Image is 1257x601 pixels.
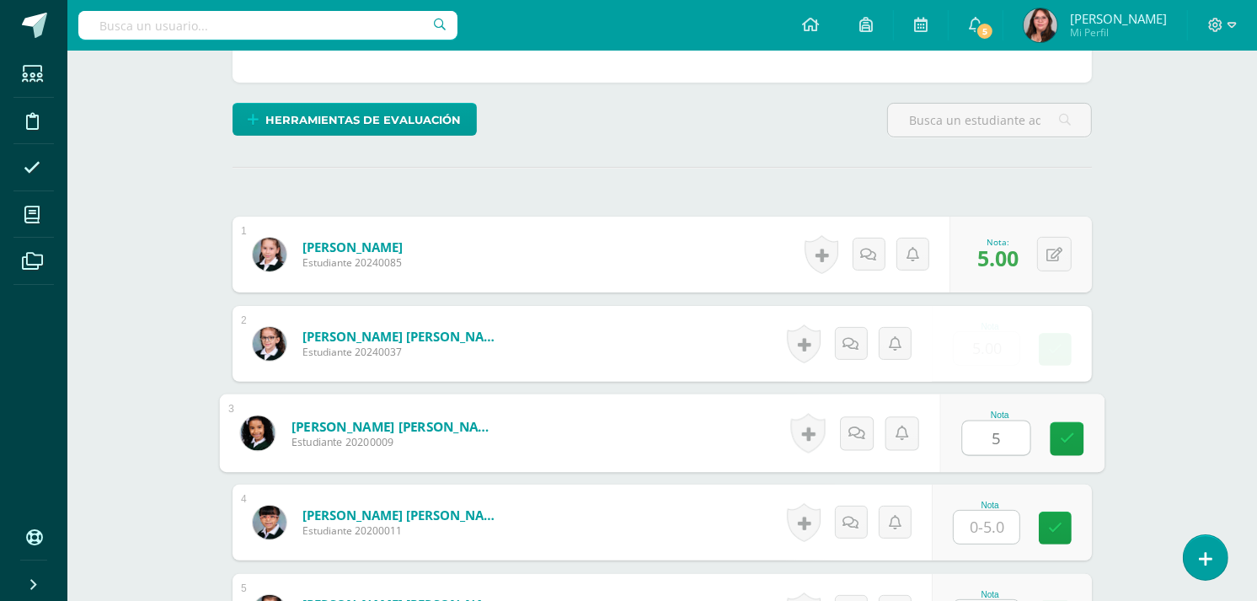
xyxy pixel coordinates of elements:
img: 3cba57394f640022ab4845c2832ec1a5.png [253,506,286,539]
a: [PERSON_NAME] [PERSON_NAME] [302,507,505,523]
span: 5.00 [977,244,1019,272]
input: 0-5.0 [963,421,1030,455]
span: Estudiante 20240085 [302,255,403,270]
span: Estudiante 20200011 [302,523,505,538]
a: [PERSON_NAME] [PERSON_NAME] [302,328,505,345]
img: 55e785a8e5bbd8f8d2d8a16c806aea2c.png [253,238,286,271]
div: Nota [962,411,1039,420]
input: 0-5.0 [954,332,1019,365]
a: [PERSON_NAME] [PERSON_NAME] [292,417,500,435]
img: a350bbd67ea0b1332974b310169efa85.png [1024,8,1057,42]
img: 67b88c6044bff6f29ffddb58c571e657.png [253,327,286,361]
div: Nota: [977,236,1019,248]
div: Nota [953,590,1027,599]
div: Nota [953,501,1027,510]
span: [PERSON_NAME] [1070,10,1167,27]
a: [PERSON_NAME] [302,239,403,255]
span: Herramientas de evaluación [266,105,462,136]
span: 5 [976,22,994,40]
span: Estudiante 20240037 [302,345,505,359]
a: Herramientas de evaluación [233,103,477,136]
img: 111662e291c38389f69c1967d3f8c329.png [240,416,275,450]
span: Mi Perfil [1070,25,1167,40]
input: 0-5.0 [954,511,1019,544]
input: Busca un estudiante aquí... [888,104,1091,137]
div: Nota [953,322,1027,331]
input: Busca un usuario... [78,11,457,40]
span: Estudiante 20200009 [292,435,500,450]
